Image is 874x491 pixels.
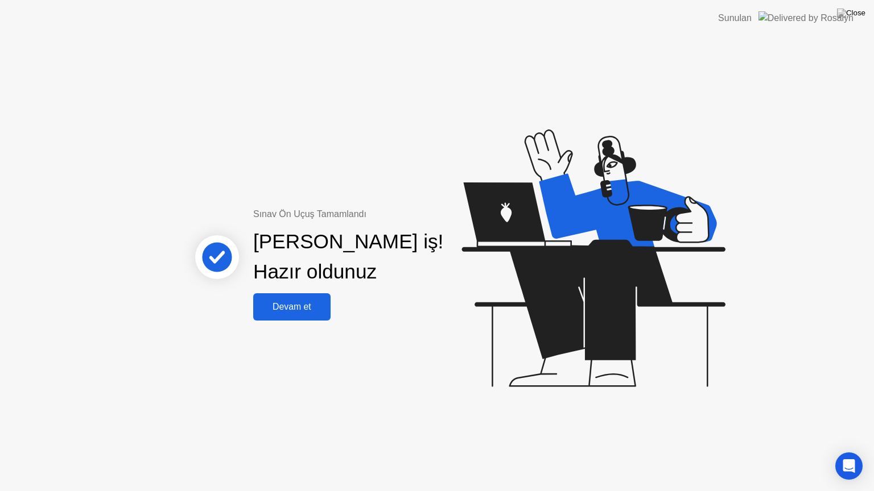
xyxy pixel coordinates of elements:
div: Open Intercom Messenger [835,452,863,480]
div: Sunulan [718,11,752,25]
img: Close [837,9,865,18]
div: Sınav Ön Uçuş Tamamlandı [253,207,488,221]
div: [PERSON_NAME] iş! Hazır oldunuz [253,227,443,287]
div: Devam et [257,302,327,312]
img: Delivered by Rosalyn [758,11,854,24]
button: Devam et [253,293,331,321]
